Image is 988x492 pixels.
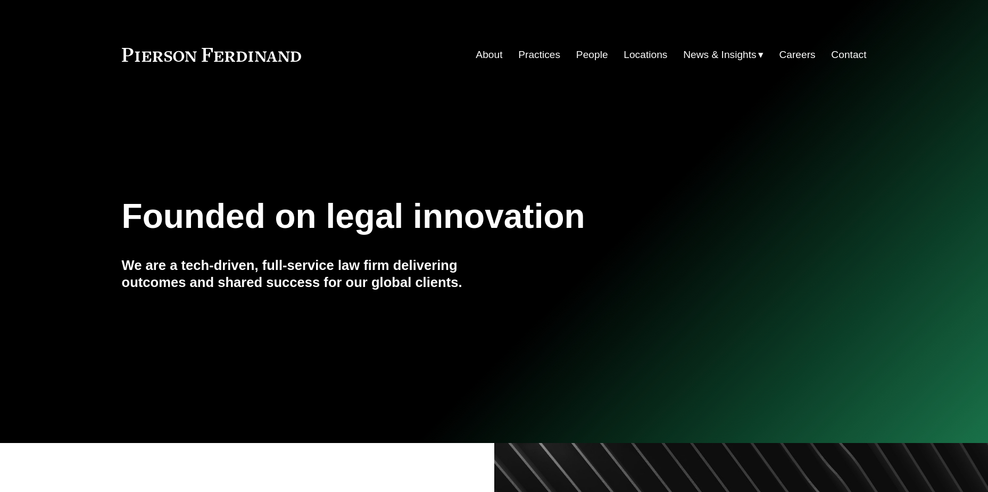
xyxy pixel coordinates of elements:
h4: We are a tech-driven, full-service law firm delivering outcomes and shared success for our global... [122,257,494,291]
a: Careers [779,45,815,65]
a: Locations [624,45,667,65]
a: Contact [831,45,866,65]
span: News & Insights [683,46,757,64]
a: About [476,45,502,65]
a: People [576,45,608,65]
a: Practices [518,45,560,65]
h1: Founded on legal innovation [122,197,743,236]
a: folder dropdown [683,45,763,65]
